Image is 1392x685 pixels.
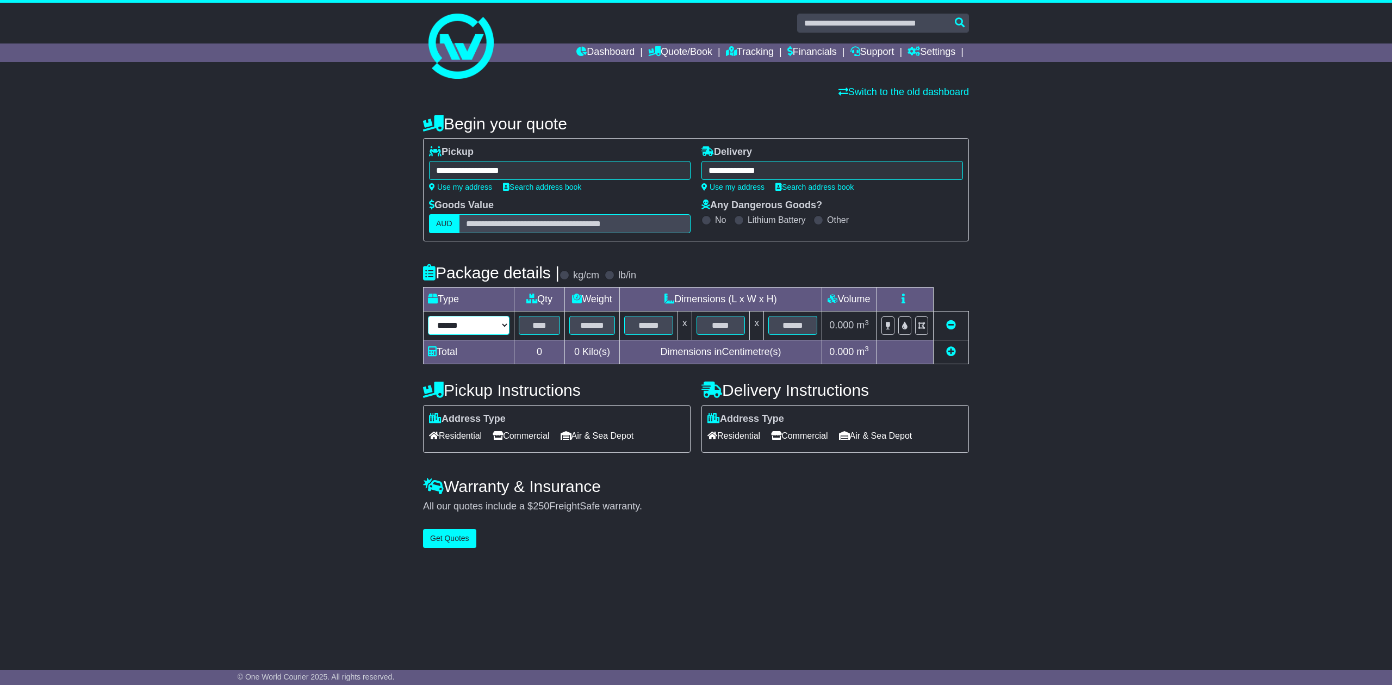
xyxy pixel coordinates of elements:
button: Get Quotes [423,529,476,548]
td: x [750,312,764,340]
span: Residential [707,427,760,444]
label: No [715,215,726,225]
span: Residential [429,427,482,444]
td: Kilo(s) [565,340,620,364]
span: 0.000 [829,346,854,357]
span: © One World Courier 2025. All rights reserved. [238,672,395,681]
span: m [856,320,869,331]
a: Switch to the old dashboard [838,86,969,97]
h4: Delivery Instructions [701,381,969,399]
a: Tracking [726,43,774,62]
a: Use my address [701,183,765,191]
label: AUD [429,214,459,233]
a: Search address book [503,183,581,191]
h4: Begin your quote [423,115,969,133]
label: Other [827,215,849,225]
label: Any Dangerous Goods? [701,200,822,211]
h4: Pickup Instructions [423,381,691,399]
a: Settings [908,43,955,62]
a: Remove this item [946,320,956,331]
div: All our quotes include a $ FreightSafe warranty. [423,501,969,513]
a: Quote/Book [648,43,712,62]
span: m [856,346,869,357]
a: Dashboard [576,43,635,62]
a: Add new item [946,346,956,357]
td: Qty [514,288,565,312]
td: Weight [565,288,620,312]
a: Financials [787,43,837,62]
span: 0 [574,346,580,357]
td: Volume [822,288,876,312]
a: Use my address [429,183,492,191]
span: Air & Sea Depot [839,427,912,444]
a: Support [850,43,894,62]
label: Address Type [429,413,506,425]
span: Commercial [493,427,549,444]
span: 0.000 [829,320,854,331]
td: Dimensions (L x W x H) [619,288,822,312]
sup: 3 [865,345,869,353]
label: Address Type [707,413,784,425]
span: Commercial [771,427,828,444]
label: Lithium Battery [748,215,806,225]
h4: Warranty & Insurance [423,477,969,495]
label: Pickup [429,146,474,158]
sup: 3 [865,319,869,327]
label: Delivery [701,146,752,158]
span: Air & Sea Depot [561,427,634,444]
td: x [678,312,692,340]
h4: Package details | [423,264,560,282]
td: Dimensions in Centimetre(s) [619,340,822,364]
label: Goods Value [429,200,494,211]
label: lb/in [618,270,636,282]
td: Type [424,288,514,312]
span: 250 [533,501,549,512]
td: Total [424,340,514,364]
a: Search address book [775,183,854,191]
td: 0 [514,340,565,364]
label: kg/cm [573,270,599,282]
